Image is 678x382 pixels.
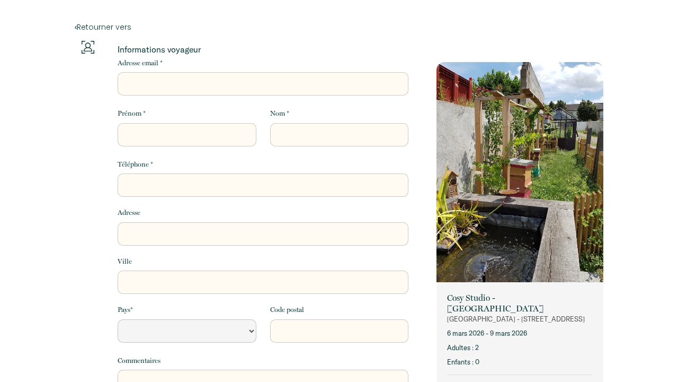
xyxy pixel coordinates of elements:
[118,355,160,366] label: Commentaires
[270,108,289,119] label: Nom *
[75,21,603,33] a: Retourner vers
[118,58,163,68] label: Adresse email *
[118,108,146,119] label: Prénom *
[447,343,593,353] p: Adultes : 2
[118,159,153,170] label: Téléphone *
[447,314,593,324] p: [GEOGRAPHIC_DATA] - [STREET_ADDRESS]
[82,41,94,54] img: guests-info
[270,305,304,315] label: Code postal
[118,44,408,55] p: Informations voyageur
[447,357,593,367] p: Enfants : 0
[118,256,132,267] label: Ville
[436,62,603,285] img: rental-image
[118,207,140,218] label: Adresse
[447,293,593,314] p: Cosy Studio - [GEOGRAPHIC_DATA]
[118,305,133,315] label: Pays
[447,328,593,338] p: 6 mars 2026 - 9 mars 2026
[118,319,256,343] select: Default select example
